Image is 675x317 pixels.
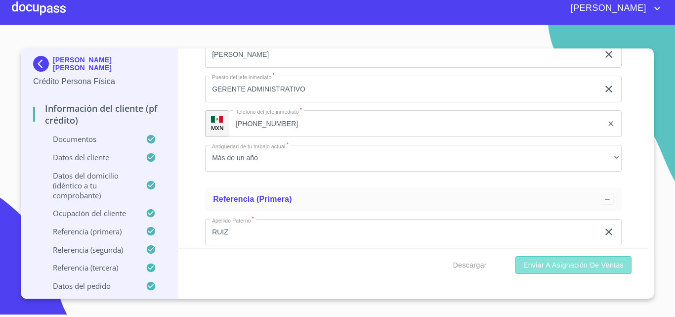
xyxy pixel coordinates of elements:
[523,259,624,272] span: Enviar a Asignación de Ventas
[563,0,663,16] button: account of current user
[33,56,166,76] div: [PERSON_NAME] [PERSON_NAME]
[607,120,615,128] button: clear input
[33,134,146,144] p: Documentos
[205,145,622,172] div: Más de un año
[603,83,615,95] button: clear input
[453,259,487,272] span: Descargar
[33,171,146,200] p: Datos del domicilio (idéntico a tu comprobante)
[211,124,224,132] p: MXN
[33,226,146,236] p: Referencia (primera)
[563,0,651,16] span: [PERSON_NAME]
[515,256,632,274] button: Enviar a Asignación de Ventas
[33,152,146,162] p: Datos del cliente
[603,226,615,238] button: clear input
[33,56,53,72] img: Docupass spot blue
[33,281,146,291] p: Datos del pedido
[33,102,166,126] p: Información del cliente (PF crédito)
[449,256,491,274] button: Descargar
[53,56,166,72] p: [PERSON_NAME] [PERSON_NAME]
[33,263,146,272] p: Referencia (tercera)
[603,48,615,60] button: clear input
[205,187,622,211] div: Referencia (primera)
[33,245,146,255] p: Referencia (segunda)
[33,208,146,218] p: Ocupación del Cliente
[211,116,223,123] img: R93DlvwvvjP9fbrDwZeCRYBHk45OWMq+AAOlFVsxT89f82nwPLnD58IP7+ANJEaWYhP0Tx8kkA0WlQMPQsAAgwAOmBj20AXj6...
[33,76,166,88] p: Crédito Persona Física
[213,195,292,203] span: Referencia (primera)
